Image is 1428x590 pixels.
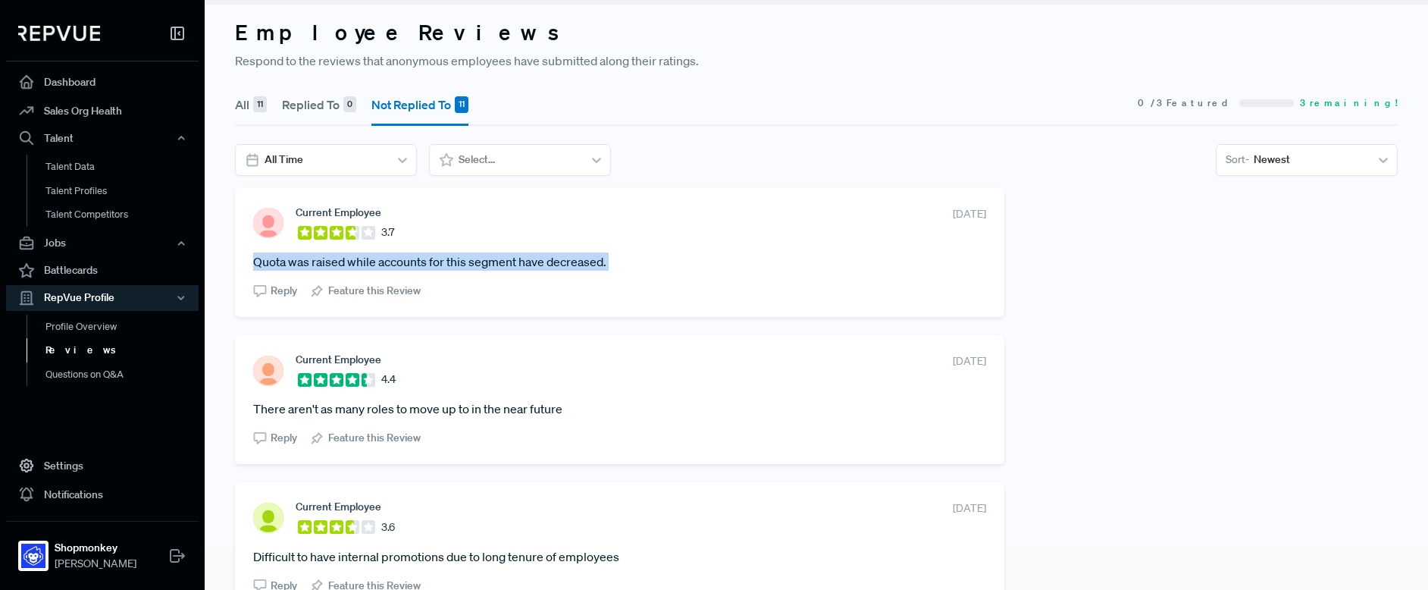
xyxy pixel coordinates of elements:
span: 3.7 [381,224,394,240]
a: Talent Profiles [27,179,219,203]
span: Current Employee [296,501,381,513]
span: Sort - [1226,152,1249,168]
button: RepVue Profile [6,285,199,311]
button: Talent [6,125,199,151]
span: Current Employee [296,353,381,366]
span: Reply [271,430,297,446]
span: 4.4 [381,372,396,388]
a: Profile Overview [27,315,219,339]
button: Not Replied To 11 [371,83,468,126]
span: Feature this Review [328,430,421,446]
button: All 11 [235,83,267,126]
a: Talent Data [27,155,219,179]
span: Feature this Review [328,283,421,299]
article: Difficult to have internal promotions due to long tenure of employees [253,548,986,566]
span: 3.6 [381,519,395,535]
div: 0 [343,96,356,113]
a: ShopmonkeyShopmonkey[PERSON_NAME] [6,521,199,578]
a: Dashboard [6,67,199,96]
article: Quota was raised while accounts for this segment have decreased. [253,253,986,271]
span: [PERSON_NAME] [55,556,136,572]
img: Shopmonkey [21,544,45,568]
span: [DATE] [953,501,986,516]
article: There aren't as many roles to move up to in the near future [253,400,986,418]
div: 11 [253,96,267,113]
h3: Employee Reviews [235,20,1398,46]
a: Settings [6,451,199,480]
a: Sales Org Health [6,96,199,125]
a: Talent Competitors [27,202,219,227]
span: [DATE] [953,353,986,369]
img: RepVue [18,26,100,41]
button: Replied To 0 [282,83,356,126]
a: Reviews [27,338,219,362]
span: Reply [271,283,297,299]
span: 3 remaining! [1300,96,1398,110]
span: [DATE] [953,206,986,222]
a: Battlecards [6,256,199,285]
a: Notifications [6,480,199,509]
span: Current Employee [296,206,381,218]
button: Jobs [6,231,199,256]
strong: Shopmonkey [55,540,136,556]
div: 11 [455,96,468,113]
span: 0 / 3 Featured [1138,96,1233,110]
p: Respond to the reviews that anonymous employees have submitted along their ratings. [235,52,1398,70]
a: Questions on Q&A [27,362,219,387]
